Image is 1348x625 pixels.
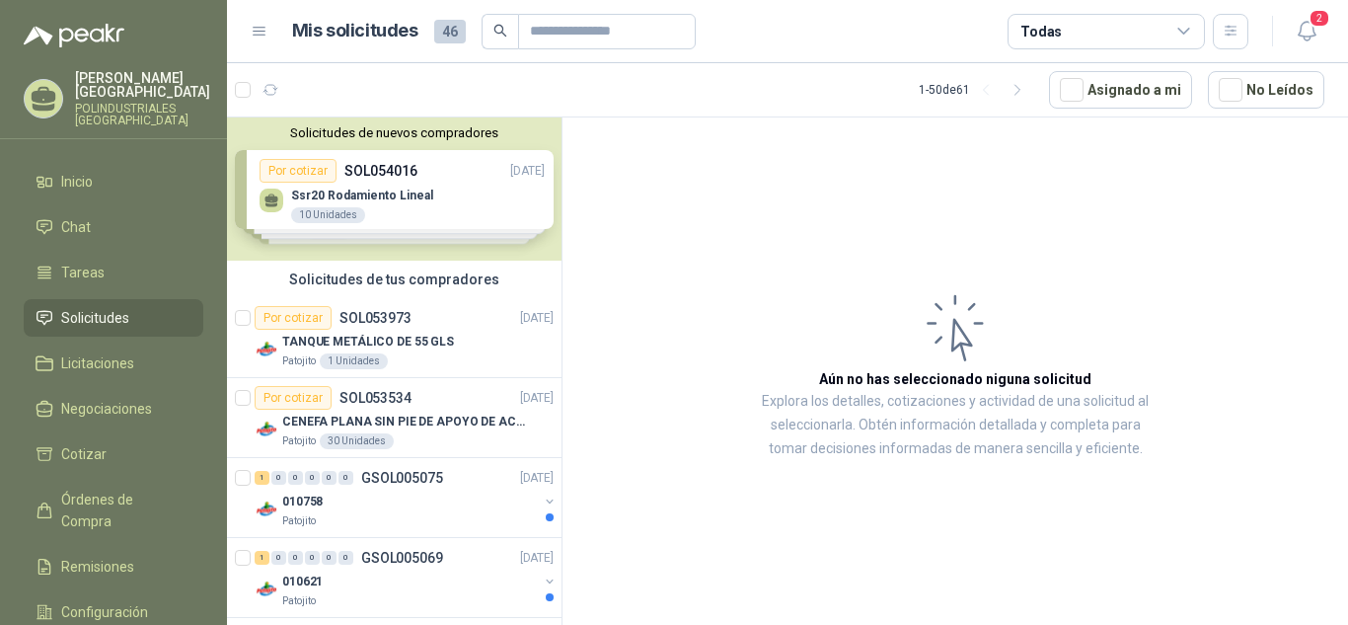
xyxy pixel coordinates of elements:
p: [DATE] [520,549,554,568]
a: Por cotizarSOL053534[DATE] Company LogoCENEFA PLANA SIN PIE DE APOYO DE ACUERDO A LA IMAGEN ADJUN... [227,378,562,458]
p: [DATE] [520,389,554,408]
div: Todas [1020,21,1062,42]
div: Por cotizar [255,306,332,330]
span: Remisiones [61,556,134,578]
span: Cotizar [61,443,107,465]
p: GSOL005069 [361,551,443,565]
div: 1 [255,551,269,565]
p: Explora los detalles, cotizaciones y actividad de una solicitud al seleccionarla. Obtén informaci... [760,390,1151,461]
div: 0 [305,551,320,565]
span: 46 [434,20,466,43]
span: Inicio [61,171,93,193]
button: 2 [1289,14,1324,49]
div: 0 [271,471,286,485]
a: Cotizar [24,435,203,473]
p: Patojito [282,513,316,529]
a: Licitaciones [24,345,203,382]
img: Logo peakr [24,24,124,47]
a: Chat [24,208,203,246]
a: Solicitudes [24,299,203,337]
p: POLINDUSTRIALES [GEOGRAPHIC_DATA] [75,103,210,126]
div: 0 [322,471,337,485]
p: CENEFA PLANA SIN PIE DE APOYO DE ACUERDO A LA IMAGEN ADJUNTA [282,413,528,431]
span: Configuración [61,601,148,623]
div: 0 [305,471,320,485]
a: 1 0 0 0 0 0 GSOL005075[DATE] Company Logo010758Patojito [255,466,558,529]
div: Solicitudes de nuevos compradoresPor cotizarSOL054016[DATE] Ssr20 Rodamiento Lineal10 UnidadesPor... [227,117,562,261]
h1: Mis solicitudes [292,17,418,45]
span: search [493,24,507,38]
div: 0 [322,551,337,565]
p: Patojito [282,593,316,609]
a: Órdenes de Compra [24,481,203,540]
a: Negociaciones [24,390,203,428]
span: Órdenes de Compra [61,489,185,532]
img: Company Logo [255,578,278,601]
p: Patojito [282,433,316,449]
div: Solicitudes de tus compradores [227,261,562,298]
span: Chat [61,216,91,238]
img: Company Logo [255,338,278,361]
p: Patojito [282,353,316,369]
div: Por cotizar [255,386,332,410]
p: TANQUE METÁLICO DE 55 GLS [282,333,454,352]
div: 0 [338,471,353,485]
p: [DATE] [520,309,554,328]
button: Solicitudes de nuevos compradores [235,125,554,140]
a: 1 0 0 0 0 0 GSOL005069[DATE] Company Logo010621Patojito [255,546,558,609]
div: 1 - 50 de 61 [919,74,1033,106]
h3: Aún no has seleccionado niguna solicitud [819,368,1091,390]
p: [DATE] [520,469,554,488]
a: Remisiones [24,548,203,586]
p: 010758 [282,493,323,511]
p: 010621 [282,573,323,591]
div: 0 [288,551,303,565]
div: 30 Unidades [320,433,394,449]
a: Por cotizarSOL053973[DATE] Company LogoTANQUE METÁLICO DE 55 GLSPatojito1 Unidades [227,298,562,378]
p: SOL053534 [339,391,412,405]
span: Negociaciones [61,398,152,420]
img: Company Logo [255,418,278,441]
span: Licitaciones [61,352,134,374]
button: Asignado a mi [1049,71,1192,109]
div: 0 [288,471,303,485]
p: GSOL005075 [361,471,443,485]
span: Tareas [61,262,105,283]
p: [PERSON_NAME] [GEOGRAPHIC_DATA] [75,71,210,99]
button: No Leídos [1208,71,1324,109]
span: 2 [1309,9,1330,28]
img: Company Logo [255,498,278,521]
span: Solicitudes [61,307,129,329]
div: 1 [255,471,269,485]
div: 1 Unidades [320,353,388,369]
a: Tareas [24,254,203,291]
p: SOL053973 [339,311,412,325]
div: 0 [338,551,353,565]
a: Inicio [24,163,203,200]
div: 0 [271,551,286,565]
